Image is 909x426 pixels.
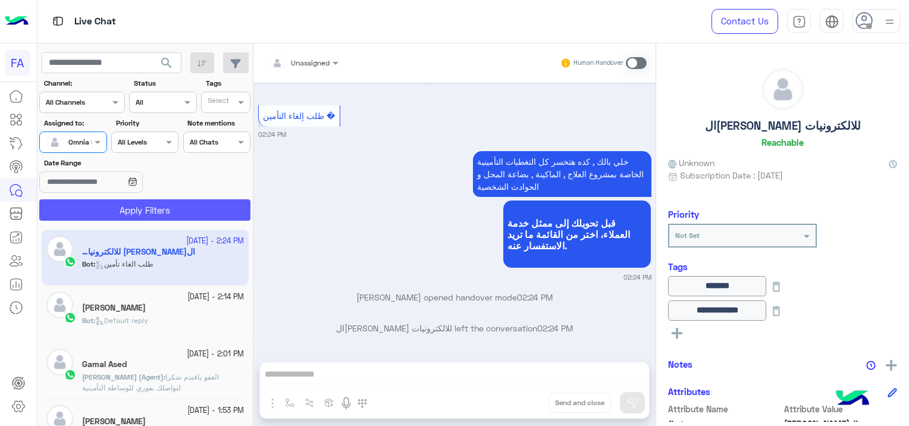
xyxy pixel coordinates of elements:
img: defaultAdmin.png [46,349,73,375]
img: defaultAdmin.png [46,134,63,151]
button: Apply Filters [39,199,250,221]
h6: Attributes [668,386,710,397]
span: Default reply [95,316,148,325]
label: Status [134,78,195,89]
span: search [159,56,174,70]
small: Human Handover [573,58,623,68]
a: Contact Us [711,9,778,34]
p: Live Chat [74,14,116,30]
p: 25/9/2025, 2:24 PM [473,151,651,197]
img: tab [825,15,839,29]
label: Date Range [44,158,177,168]
small: [DATE] - 1:53 PM [187,405,244,416]
img: tab [51,14,65,29]
p: [PERSON_NAME] opened handover mode [258,291,651,303]
b: : [82,316,95,325]
small: 02:24 PM [258,130,286,139]
small: [DATE] - 2:14 PM [187,292,244,303]
h6: Reachable [761,137,804,148]
label: Priority [116,118,177,129]
h5: محمد [82,303,146,313]
p: ال[PERSON_NAME] للالكترونيات left the conversation [258,322,651,334]
span: 02:24 PM [517,292,553,302]
span: [PERSON_NAME] (Agent) [82,372,164,381]
span: Bot [82,316,93,325]
b: : [82,372,165,381]
h6: Priority [668,209,699,220]
img: WhatsApp [64,312,76,324]
h5: ال[PERSON_NAME] للالكترونيات [705,119,861,133]
span: Attribute Value [784,403,898,415]
span: العفو يافندم شكرا لتواصلك بفوري للوساطة التأمينية [82,372,219,392]
label: Channel: [44,78,124,89]
img: notes [866,361,876,370]
label: Note mentions [187,118,249,129]
h5: Gamal Ased [82,359,127,369]
img: defaultAdmin.png [763,69,803,109]
img: hulul-logo.png [832,378,873,420]
a: tab [787,9,811,34]
span: 02:24 PM [537,323,573,333]
img: profile [882,14,897,29]
img: Logo [5,9,29,34]
div: Select [206,95,229,109]
h6: Tags [668,261,897,272]
img: WhatsApp [64,369,76,381]
span: Unassigned [291,58,330,67]
img: defaultAdmin.png [46,292,73,318]
span: Unknown [668,156,714,169]
small: 02:24 PM [623,272,651,282]
span: Subscription Date : [DATE] [680,169,783,181]
h6: Notes [668,359,692,369]
div: FA [5,50,30,76]
label: Assigned to: [44,118,105,129]
small: [DATE] - 2:01 PM [187,349,244,360]
img: add [886,360,897,371]
span: Attribute Name [668,403,782,415]
button: Send and close [548,393,611,413]
span: طلب إلغاء التأمين � [263,111,335,121]
img: tab [792,15,806,29]
span: قبل تحويلك إلى ممثل خدمة العملاء، اختر من القائمة ما تريد الاستفسار عنه. [507,217,647,251]
button: search [152,52,181,78]
label: Tags [206,78,249,89]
